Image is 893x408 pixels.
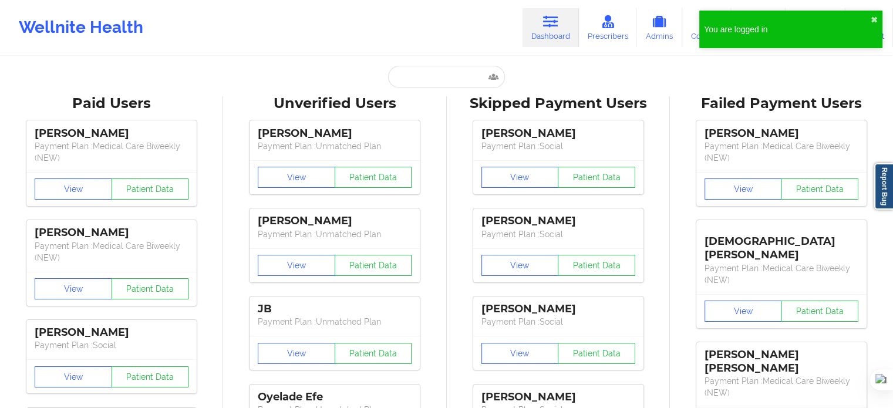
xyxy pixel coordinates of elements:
[258,214,412,228] div: [PERSON_NAME]
[258,167,335,188] button: View
[258,316,412,328] p: Payment Plan : Unmatched Plan
[781,301,858,322] button: Patient Data
[258,255,335,276] button: View
[705,226,858,262] div: [DEMOGRAPHIC_DATA][PERSON_NAME]
[231,95,438,113] div: Unverified Users
[871,15,878,25] button: close
[35,226,188,240] div: [PERSON_NAME]
[704,23,871,35] div: You are logged in
[874,163,893,210] a: Report Bug
[455,95,662,113] div: Skipped Payment Users
[112,178,189,200] button: Patient Data
[705,375,858,399] p: Payment Plan : Medical Care Biweekly (NEW)
[335,255,412,276] button: Patient Data
[35,140,188,164] p: Payment Plan : Medical Care Biweekly (NEW)
[481,316,635,328] p: Payment Plan : Social
[258,127,412,140] div: [PERSON_NAME]
[35,326,188,339] div: [PERSON_NAME]
[558,255,635,276] button: Patient Data
[8,95,215,113] div: Paid Users
[636,8,682,47] a: Admins
[558,167,635,188] button: Patient Data
[781,178,858,200] button: Patient Data
[481,390,635,404] div: [PERSON_NAME]
[35,339,188,351] p: Payment Plan : Social
[705,301,782,322] button: View
[705,348,858,375] div: [PERSON_NAME] [PERSON_NAME]
[35,127,188,140] div: [PERSON_NAME]
[35,366,112,387] button: View
[705,127,858,140] div: [PERSON_NAME]
[35,240,188,264] p: Payment Plan : Medical Care Biweekly (NEW)
[481,140,635,152] p: Payment Plan : Social
[35,278,112,299] button: View
[678,95,885,113] div: Failed Payment Users
[523,8,579,47] a: Dashboard
[258,228,412,240] p: Payment Plan : Unmatched Plan
[258,302,412,316] div: JB
[481,127,635,140] div: [PERSON_NAME]
[335,343,412,364] button: Patient Data
[705,262,858,286] p: Payment Plan : Medical Care Biweekly (NEW)
[682,8,731,47] a: Coaches
[258,140,412,152] p: Payment Plan : Unmatched Plan
[481,228,635,240] p: Payment Plan : Social
[481,302,635,316] div: [PERSON_NAME]
[481,343,559,364] button: View
[481,167,559,188] button: View
[481,255,559,276] button: View
[258,343,335,364] button: View
[579,8,637,47] a: Prescribers
[705,140,858,164] p: Payment Plan : Medical Care Biweekly (NEW)
[112,278,189,299] button: Patient Data
[335,167,412,188] button: Patient Data
[558,343,635,364] button: Patient Data
[481,214,635,228] div: [PERSON_NAME]
[112,366,189,387] button: Patient Data
[705,178,782,200] button: View
[35,178,112,200] button: View
[258,390,412,404] div: Oyelade Efe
